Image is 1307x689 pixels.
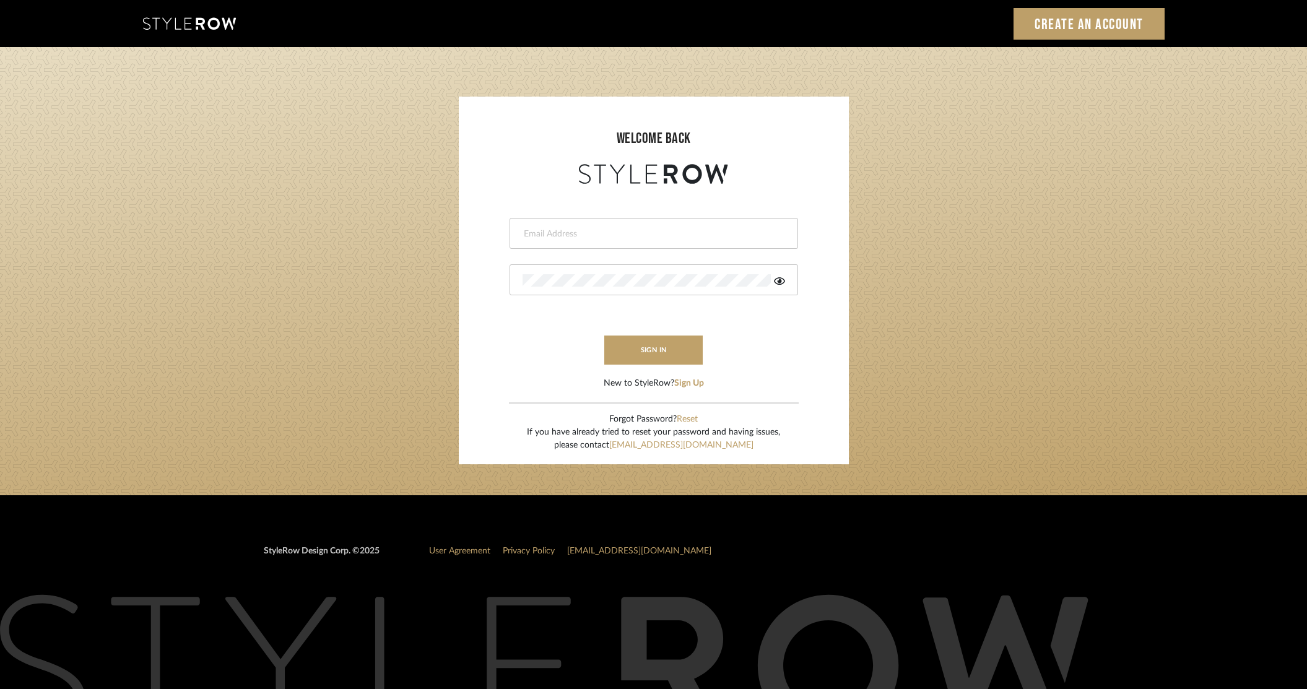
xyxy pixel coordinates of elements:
a: Create an Account [1014,8,1165,40]
div: StyleRow Design Corp. ©2025 [264,545,380,568]
div: New to StyleRow? [604,377,704,390]
button: sign in [604,336,703,365]
div: welcome back [471,128,836,150]
a: [EMAIL_ADDRESS][DOMAIN_NAME] [609,441,753,449]
button: Reset [677,413,698,426]
div: If you have already tried to reset your password and having issues, please contact [527,426,780,452]
div: Forgot Password? [527,413,780,426]
a: [EMAIL_ADDRESS][DOMAIN_NAME] [567,547,711,555]
input: Email Address [523,228,782,240]
a: User Agreement [429,547,490,555]
button: Sign Up [674,377,704,390]
a: Privacy Policy [503,547,555,555]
